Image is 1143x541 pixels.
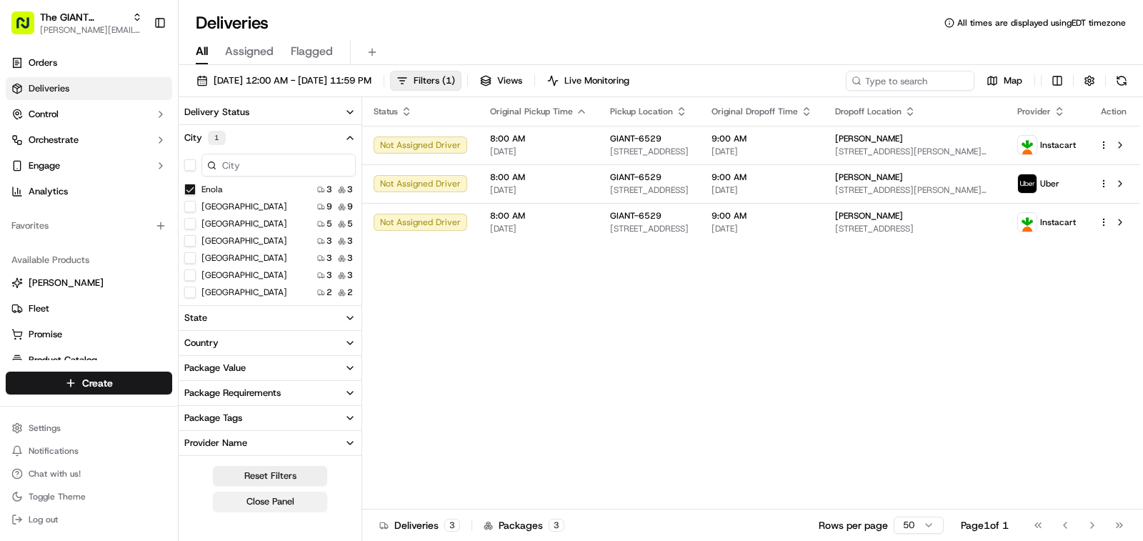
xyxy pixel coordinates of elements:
span: Orders [29,56,57,69]
img: profile_instacart_ahold_partner.png [1018,213,1037,232]
button: The GIANT Company[PERSON_NAME][EMAIL_ADDRESS][DOMAIN_NAME] [6,6,148,40]
a: Product Catalog [11,354,166,367]
span: 9:00 AM [712,210,812,222]
a: Fleet [11,302,166,315]
div: 📗 [14,209,26,220]
button: Reset Filters [213,466,327,486]
div: Provider Name [184,437,247,450]
button: Orchestrate [6,129,172,152]
button: The GIANT Company [40,10,126,24]
label: [GEOGRAPHIC_DATA] [201,201,287,212]
span: Orchestrate [29,134,79,147]
div: Deliveries [379,518,460,532]
span: [STREET_ADDRESS][PERSON_NAME][PERSON_NAME] [835,146,994,157]
span: Live Monitoring [564,74,629,87]
button: Toggle Theme [6,487,172,507]
span: [DATE] [712,223,812,234]
img: 1736555255976-a54dd68f-1ca7-489b-9aae-adbdc363a1c4 [14,137,40,162]
div: Start new chat [49,137,234,151]
span: Flagged [291,43,333,60]
div: Country [184,337,219,349]
button: Refresh [1112,71,1132,91]
span: Provider [1017,106,1051,117]
span: 2 [347,287,353,298]
span: GIANT-6529 [610,172,662,183]
span: Fleet [29,302,49,315]
button: Delivery Status [179,100,361,124]
div: Package Tags [184,412,242,425]
p: Welcome 👋 [14,57,260,80]
span: Knowledge Base [29,207,109,222]
span: 8:00 AM [490,172,587,183]
button: Provider Name [179,431,361,455]
input: Got a question? Start typing here... [37,92,257,107]
span: [STREET_ADDRESS] [610,223,689,234]
div: City [184,131,226,145]
span: [PERSON_NAME] [835,172,903,183]
span: 5 [347,218,353,229]
span: 5 [326,218,332,229]
span: [STREET_ADDRESS][PERSON_NAME][PERSON_NAME] [835,184,994,196]
span: Analytics [29,185,68,198]
img: profile_uber_ahold_partner.png [1018,174,1037,193]
a: Orders [6,51,172,74]
button: Package Requirements [179,381,361,405]
span: [DATE] [712,184,812,196]
span: Settings [29,422,61,434]
span: All times are displayed using EDT timezone [957,17,1126,29]
span: Original Dropoff Time [712,106,798,117]
span: 3 [347,184,353,195]
span: [DATE] [490,146,587,157]
button: Control [6,103,172,126]
span: 9 [326,201,332,212]
span: [DATE] 12:00 AM - [DATE] 11:59 PM [214,74,371,87]
div: Page 1 of 1 [961,518,1009,532]
span: GIANT-6529 [610,210,662,222]
a: 📗Knowledge Base [9,202,115,227]
button: [PERSON_NAME] [6,272,172,294]
img: profile_instacart_ahold_partner.png [1018,136,1037,154]
span: [DATE] [490,184,587,196]
span: 2 [326,287,332,298]
span: Deliveries [29,82,69,95]
button: Settings [6,418,172,438]
a: Deliveries [6,77,172,100]
div: Package Value [184,362,246,374]
span: Pylon [142,242,173,253]
div: Delivery Status [184,106,249,119]
img: Nash [14,14,43,43]
div: 3 [549,519,564,532]
span: Product Catalog [29,354,97,367]
label: [GEOGRAPHIC_DATA] [201,269,287,281]
span: Instacart [1040,217,1076,228]
button: Chat with us! [6,464,172,484]
a: 💻API Documentation [115,202,235,227]
span: ( 1 ) [442,74,455,87]
div: Favorites [6,214,172,237]
span: API Documentation [135,207,229,222]
span: GIANT-6529 [610,133,662,144]
button: Package Tags [179,406,361,430]
span: 8:00 AM [490,210,587,222]
button: Live Monitoring [541,71,636,91]
div: 1 [208,131,226,145]
div: Packages [484,518,564,532]
span: 9 [347,201,353,212]
span: Status [374,106,398,117]
span: Create [82,376,113,390]
div: Available Products [6,249,172,272]
span: 9:00 AM [712,133,812,144]
div: We're available if you need us! [49,151,181,162]
div: 💻 [121,209,132,220]
label: Enola [201,184,223,195]
span: 9:00 AM [712,172,812,183]
span: Assigned [225,43,274,60]
label: [GEOGRAPHIC_DATA] [201,252,287,264]
button: Filters(1) [390,71,461,91]
span: Views [497,74,522,87]
div: 3 [444,519,460,532]
label: [GEOGRAPHIC_DATA] [201,235,287,247]
span: Uber [1040,178,1059,189]
span: Log out [29,514,58,525]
